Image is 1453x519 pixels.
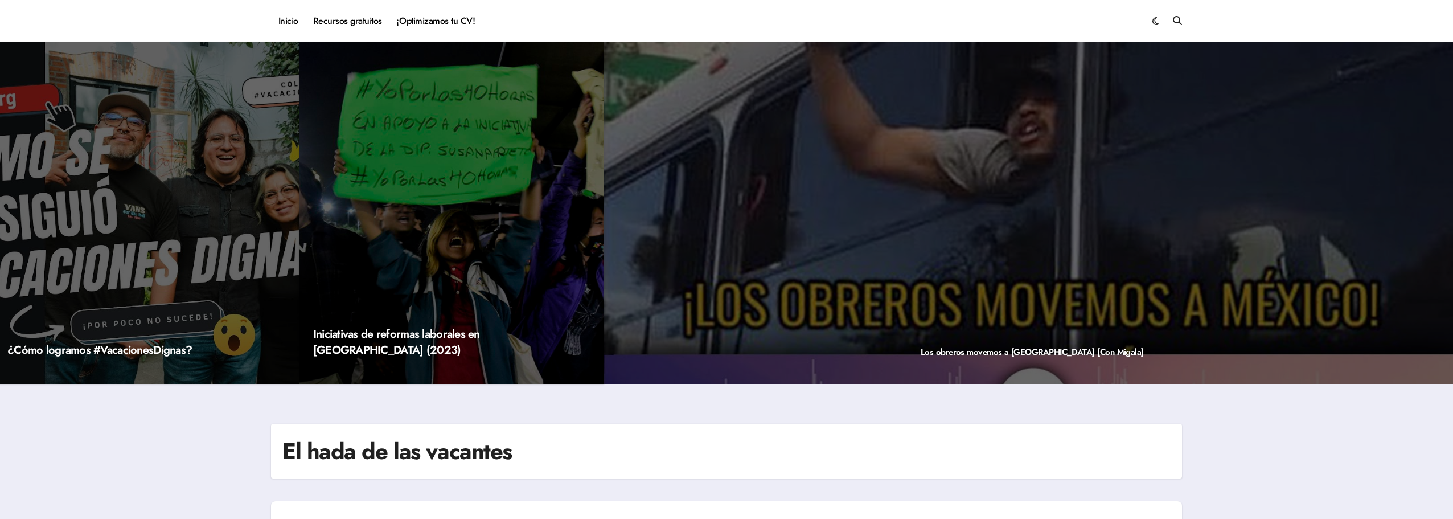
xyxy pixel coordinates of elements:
[282,435,512,467] h1: El hada de las vacantes
[271,6,306,36] a: Inicio
[921,346,1144,358] a: Los obreros movemos a [GEOGRAPHIC_DATA] [Con Migala]
[313,326,480,358] a: Iniciativas de reformas laborales en [GEOGRAPHIC_DATA] (2023)
[389,6,482,36] a: ¡Optimizamos tu CV!
[7,342,192,358] a: ¿Cómo logramos #VacacionesDignas?
[306,6,389,36] a: Recursos gratuitos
